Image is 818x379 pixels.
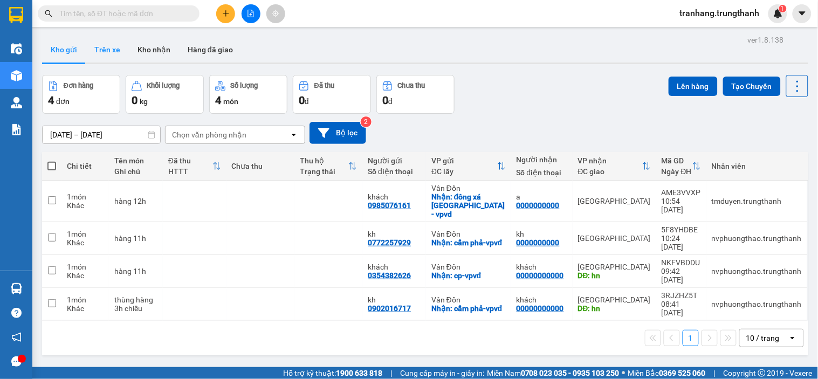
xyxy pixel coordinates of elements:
div: Khác [67,238,104,247]
div: Số điện thoại [368,167,421,176]
span: Miền Bắc [628,367,706,379]
div: thùng hàng 3h chiều [114,295,157,313]
div: khách [368,192,421,201]
span: đ [388,97,393,106]
div: Đơn hàng [64,82,93,89]
div: Nhân viên [712,162,802,170]
div: 10:24 [DATE] [662,234,701,251]
div: Số điện thoại [517,168,567,177]
button: 1 [683,330,699,346]
div: 1 món [67,230,104,238]
div: kh [368,230,421,238]
span: plus [222,10,230,17]
div: NKFVBDDU [662,258,701,267]
sup: 2 [361,116,372,127]
span: kg [140,97,148,106]
span: search [45,10,52,17]
div: ĐC lấy [431,167,497,176]
svg: open [788,334,797,342]
span: Miền Nam [487,367,620,379]
div: hàng 11h [114,234,157,243]
div: Vân Đồn [431,184,506,192]
div: Chi tiết [67,162,104,170]
button: Đã thu0đ [293,75,371,114]
img: warehouse-icon [11,43,22,54]
div: HTTT [168,167,212,176]
div: 1 món [67,192,104,201]
button: Số lượng4món [209,75,287,114]
img: solution-icon [11,124,22,135]
div: 00000000000 [517,304,564,313]
div: nvphuongthao.trungthanh [712,234,802,243]
input: Select a date range. [43,126,160,143]
button: Khối lượng0kg [126,75,204,114]
span: 4 [215,94,221,107]
div: 1 món [67,263,104,271]
div: kh [517,230,567,238]
span: | [714,367,716,379]
div: Vân Đồn [431,263,506,271]
span: aim [272,10,279,17]
button: Bộ lọc [310,122,366,144]
div: a [517,192,567,201]
div: DĐ: hn [578,271,651,280]
div: Ngày ĐH [662,167,692,176]
div: [GEOGRAPHIC_DATA] [578,263,651,271]
div: 0985076161 [368,201,411,210]
button: plus [216,4,235,23]
div: hàng 12h [114,197,157,205]
div: nvphuongthao.trungthanh [712,300,802,308]
div: kh [368,295,421,304]
div: 0354382626 [368,271,411,280]
div: 1 món [67,295,104,304]
span: caret-down [798,9,807,18]
img: warehouse-icon [11,70,22,81]
img: warehouse-icon [11,97,22,108]
th: Toggle SortBy [573,152,656,181]
div: 09:42 [DATE] [662,267,701,284]
div: Tên món [114,156,157,165]
div: 10:54 [DATE] [662,197,701,214]
div: Nhận: cẩm phả-vpvđ [431,304,506,313]
th: Toggle SortBy [426,152,511,181]
span: notification [11,332,22,342]
div: Chọn văn phòng nhận [172,129,246,140]
strong: 0708 023 035 - 0935 103 250 [521,369,620,377]
div: 5F8YHDBE [662,225,701,234]
div: Đã thu [314,82,334,89]
div: [GEOGRAPHIC_DATA] [578,234,651,243]
div: [GEOGRAPHIC_DATA] [578,197,651,205]
span: 0 [132,94,138,107]
span: copyright [758,369,766,377]
span: 0 [382,94,388,107]
strong: 1900 633 818 [336,369,382,377]
sup: 1 [779,5,787,12]
span: 1 [781,5,785,12]
div: DĐ: hn [578,304,651,313]
button: Chưa thu0đ [376,75,455,114]
div: Khối lượng [147,82,180,89]
div: Khác [67,201,104,210]
div: 0772257929 [368,238,411,247]
th: Toggle SortBy [163,152,226,181]
div: khách [517,295,567,304]
div: nvphuongthao.trungthanh [712,267,802,275]
button: Kho gửi [42,37,86,63]
span: món [223,97,238,106]
span: message [11,356,22,367]
div: VP gửi [431,156,497,165]
span: đơn [56,97,70,106]
div: khách [517,263,567,271]
div: Chưa thu [232,162,289,170]
div: Người gửi [368,156,421,165]
span: đ [305,97,309,106]
span: Cung cấp máy in - giấy in: [400,367,484,379]
button: aim [266,4,285,23]
span: ⚪️ [622,371,625,375]
div: Trạng thái [300,167,348,176]
div: Ghi chú [114,167,157,176]
span: 4 [48,94,54,107]
div: 10 / trang [746,333,780,343]
div: ver 1.8.138 [748,34,784,46]
button: Kho nhận [129,37,179,63]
